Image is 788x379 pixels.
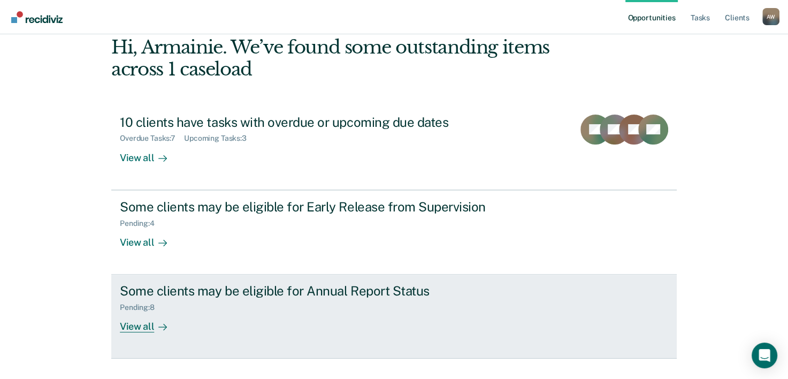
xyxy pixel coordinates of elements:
div: Pending : 4 [120,219,163,228]
div: View all [120,312,180,333]
a: 10 clients have tasks with overdue or upcoming due datesOverdue Tasks:7Upcoming Tasks:3View all [111,106,677,190]
div: Upcoming Tasks : 3 [184,134,255,143]
div: 10 clients have tasks with overdue or upcoming due dates [120,115,495,130]
div: View all [120,228,180,248]
div: View all [120,143,180,164]
div: A W [762,8,779,25]
div: Open Intercom Messenger [752,343,777,368]
div: Hi, Armainie. We’ve found some outstanding items across 1 caseload [111,36,563,80]
div: Pending : 8 [120,303,163,312]
img: Recidiviz [11,11,63,23]
a: Some clients may be eligible for Early Release from SupervisionPending:4View all [111,190,677,275]
button: Profile dropdown button [762,8,779,25]
div: Overdue Tasks : 7 [120,134,184,143]
div: Some clients may be eligible for Early Release from Supervision [120,199,495,215]
a: Some clients may be eligible for Annual Report StatusPending:8View all [111,275,677,359]
div: Some clients may be eligible for Annual Report Status [120,283,495,299]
